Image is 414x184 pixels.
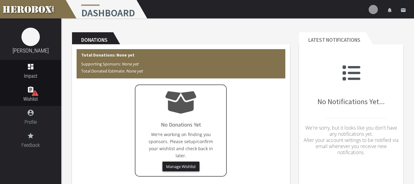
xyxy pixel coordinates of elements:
[81,61,139,67] span: Supporting Sponsors:
[299,32,366,45] h2: Latest Notifications
[122,61,139,67] i: None yet
[72,32,113,45] h2: Donations
[81,52,135,58] b: Total Donations: None yet
[401,7,406,13] i: email
[304,49,399,175] div: No Notifications Yet...
[369,5,378,14] img: user-image
[304,137,398,156] span: Alter your account settings to be notified via email whenever you receive new notifications.
[387,7,393,13] i: notifications
[13,47,49,54] a: [PERSON_NAME]
[161,122,201,128] h4: No Donations Yet
[77,49,285,78] div: Total Donations: None yet
[126,68,143,74] i: None yet
[142,131,220,159] p: We're working on finding you sponsors. Please setup/confirm your wishlist and check back in later.
[304,64,399,106] h2: No Notifications Yet...
[162,162,199,171] button: Manage Wishlist
[21,28,40,46] img: image
[305,124,397,137] span: We're sorry, but it looks like you don't have any notifications yet.
[27,63,34,70] i: dashboard
[81,68,143,74] span: Total Donated Estimate:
